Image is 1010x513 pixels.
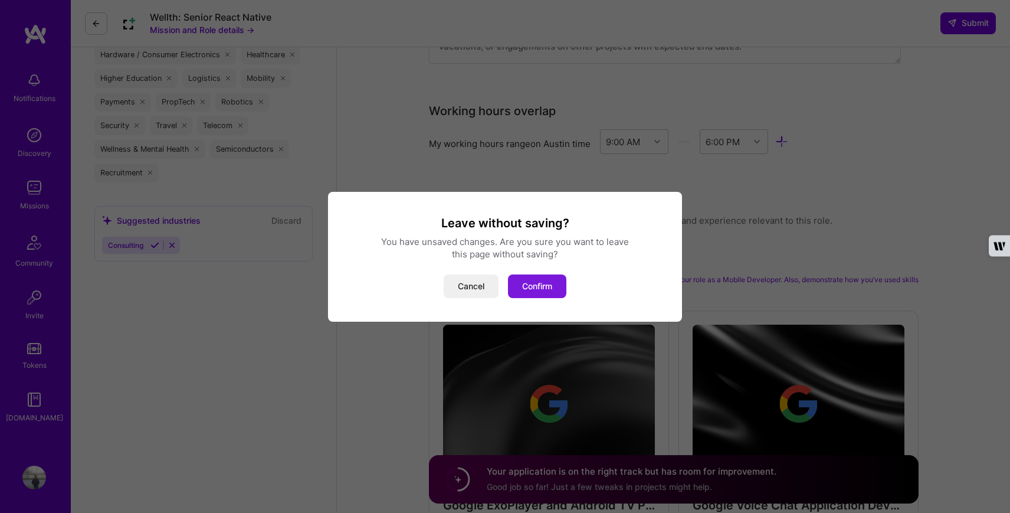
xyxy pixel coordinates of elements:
[342,236,668,248] div: You have unsaved changes. Are you sure you want to leave
[342,215,668,231] h3: Leave without saving?
[328,192,682,322] div: modal
[508,275,566,298] button: Confirm
[342,248,668,260] div: this page without saving?
[444,275,499,298] button: Cancel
